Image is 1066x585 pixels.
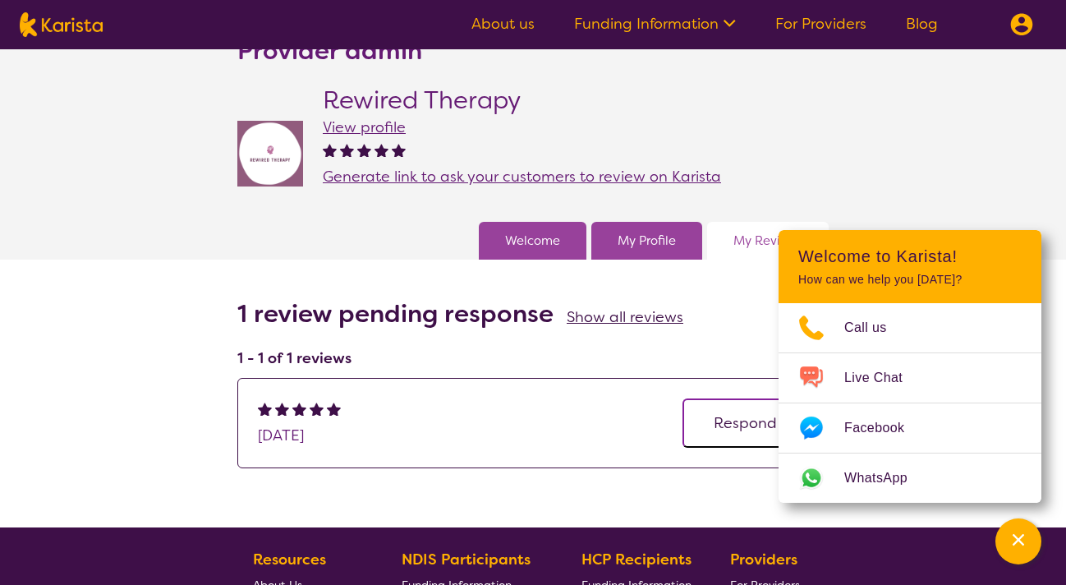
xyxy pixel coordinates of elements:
img: fullstar [374,143,388,157]
h2: Provider admin [237,36,422,66]
a: Generate link to ask your customers to review on Karista [323,164,721,189]
a: About us [471,14,535,34]
ul: Choose channel [779,303,1041,503]
img: fullstar [357,143,371,157]
button: Respond [682,398,808,448]
span: Call us [844,316,907,340]
h4: 1 - 1 of 1 reviews [237,348,829,368]
img: fullstar [327,402,341,416]
div: [DATE] [258,423,344,448]
img: fullstar [310,402,324,416]
a: For Providers [775,14,866,34]
h2: 1 review pending response [237,299,554,329]
button: Channel Menu [995,518,1041,564]
h2: Rewired Therapy [323,85,721,115]
img: fullstar [258,402,272,416]
img: fullstar [292,402,306,416]
b: HCP Recipients [581,550,692,569]
b: Providers [730,550,797,569]
span: Live Chat [844,366,922,390]
img: fullstar [392,143,406,157]
a: Welcome [505,228,560,253]
h2: Welcome to Karista! [798,246,1022,266]
div: Channel Menu [779,230,1041,503]
a: My Reviews [733,228,802,253]
img: menu [1010,13,1033,36]
b: NDIS Participants [402,550,531,569]
a: Show all reviews [567,307,683,327]
span: WhatsApp [844,466,927,491]
a: Funding Information [574,14,736,34]
span: Generate link to ask your customers to review on Karista [323,167,721,187]
img: fullstar [340,143,354,157]
b: Resources [253,550,326,569]
a: Blog [906,14,938,34]
img: Karista logo [20,12,103,37]
a: View profile [323,117,406,137]
img: fullstar [323,143,337,157]
a: Web link opens in a new tab. [779,454,1041,503]
img: jovdti8ilrgkpezhq0s9.png [237,121,303,187]
img: fullstar [275,402,289,416]
a: My Profile [618,228,676,253]
span: Facebook [844,416,924,440]
p: How can we help you [DATE]? [798,273,1022,287]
